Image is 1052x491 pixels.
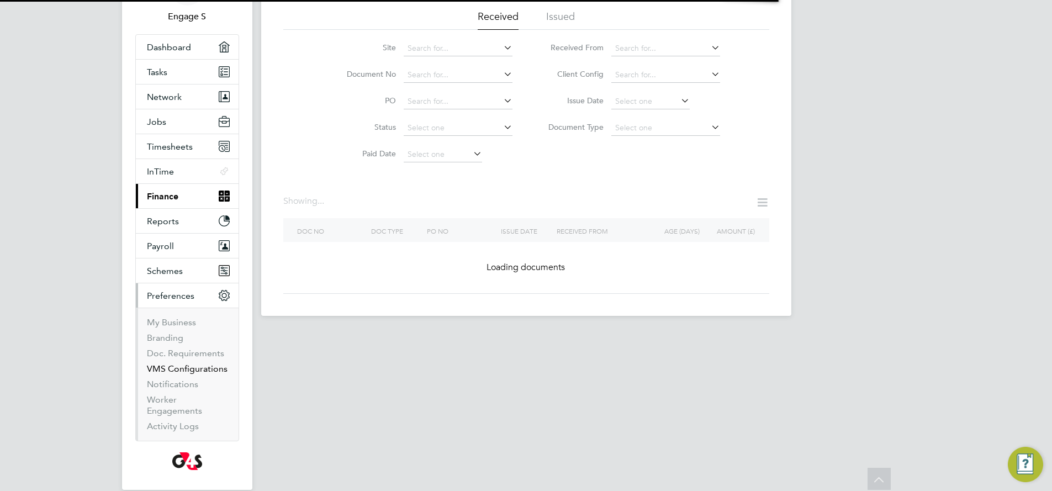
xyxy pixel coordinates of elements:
a: Notifications [147,379,198,389]
span: Timesheets [147,141,193,152]
span: Payroll [147,241,174,251]
button: Reports [136,209,239,233]
label: Document No [332,69,396,79]
label: Client Config [540,69,604,79]
button: Timesheets [136,134,239,159]
label: Received From [540,43,604,52]
a: Worker Engagements [147,394,202,416]
a: Dashboard [136,35,239,59]
label: PO [332,96,396,105]
span: Engage S [135,10,239,23]
button: Engage Resource Center [1008,447,1043,482]
label: Paid Date [332,149,396,159]
button: Preferences [136,283,239,308]
span: Schemes [147,266,183,276]
button: InTime [136,159,239,183]
button: Payroll [136,234,239,258]
input: Search for... [611,41,720,56]
label: Site [332,43,396,52]
img: g4s-logo-retina.png [172,452,202,470]
a: Branding [147,332,183,343]
li: Issued [546,10,575,30]
span: Tasks [147,67,167,77]
input: Select one [404,120,512,136]
a: Doc. Requirements [147,348,224,358]
label: Status [332,122,396,132]
span: Dashboard [147,42,191,52]
div: Showing [283,196,326,207]
span: Jobs [147,117,166,127]
span: Network [147,92,182,102]
a: Go to home page [135,452,239,470]
a: VMS Configurations [147,363,228,374]
input: Search for... [611,67,720,83]
div: Preferences [136,308,239,441]
input: Search for... [404,41,512,56]
button: Jobs [136,109,239,134]
span: InTime [147,166,174,177]
input: Select one [611,120,720,136]
input: Select one [611,94,690,109]
input: Search for... [404,67,512,83]
span: Reports [147,216,179,226]
span: ... [318,196,324,207]
button: Finance [136,184,239,208]
input: Select one [404,147,482,162]
a: Activity Logs [147,421,199,431]
button: Schemes [136,258,239,283]
span: Preferences [147,291,194,301]
button: Network [136,85,239,109]
a: Tasks [136,60,239,84]
input: Search for... [404,94,512,109]
span: Finance [147,191,178,202]
a: My Business [147,317,196,328]
label: Issue Date [540,96,604,105]
label: Document Type [540,122,604,132]
li: Received [478,10,519,30]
